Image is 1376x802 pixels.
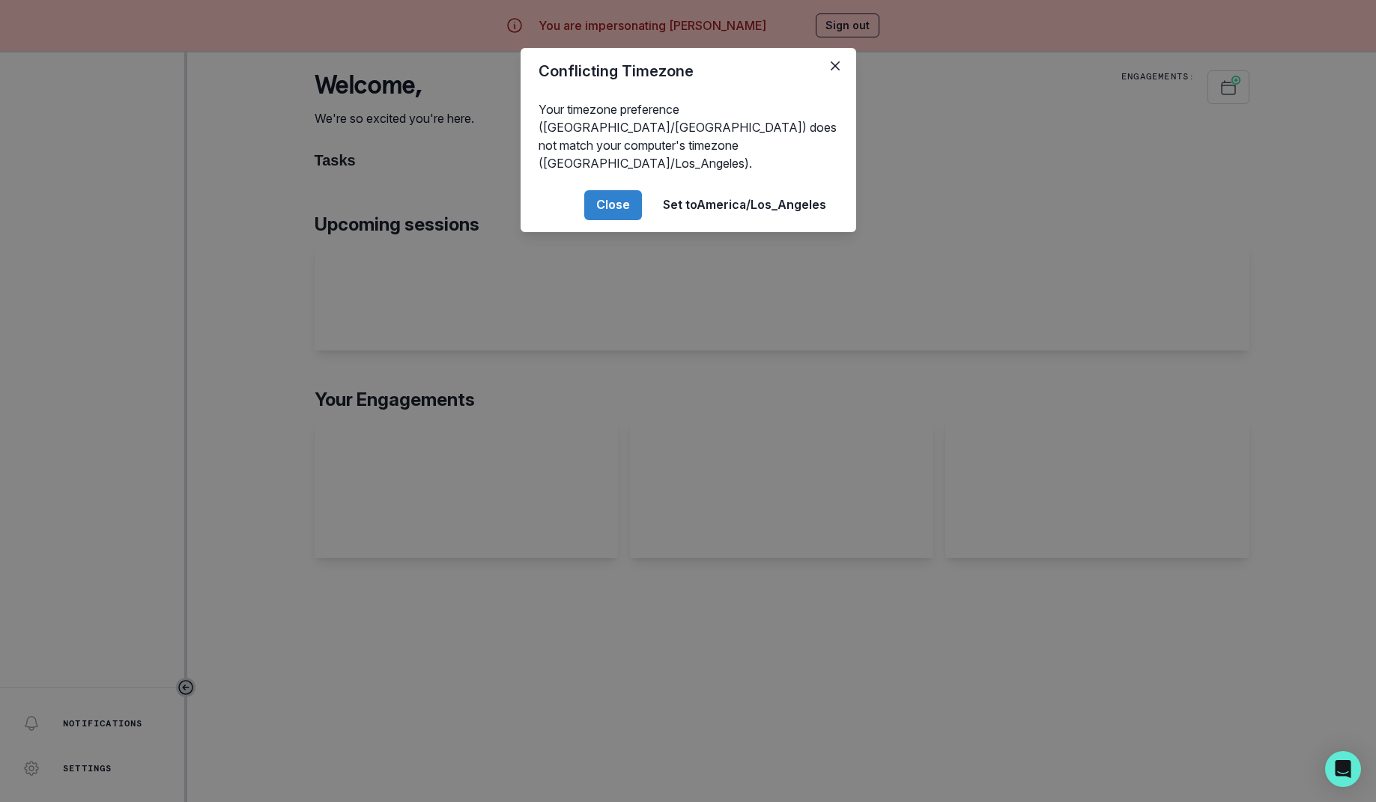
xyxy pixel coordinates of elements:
button: Close [823,54,847,78]
div: Open Intercom Messenger [1325,751,1361,787]
button: Set toAmerica/Los_Angeles [651,190,838,220]
header: Conflicting Timezone [521,48,856,94]
button: Close [584,190,642,220]
div: Your timezone preference ([GEOGRAPHIC_DATA]/[GEOGRAPHIC_DATA]) does not match your computer's tim... [521,94,856,178]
